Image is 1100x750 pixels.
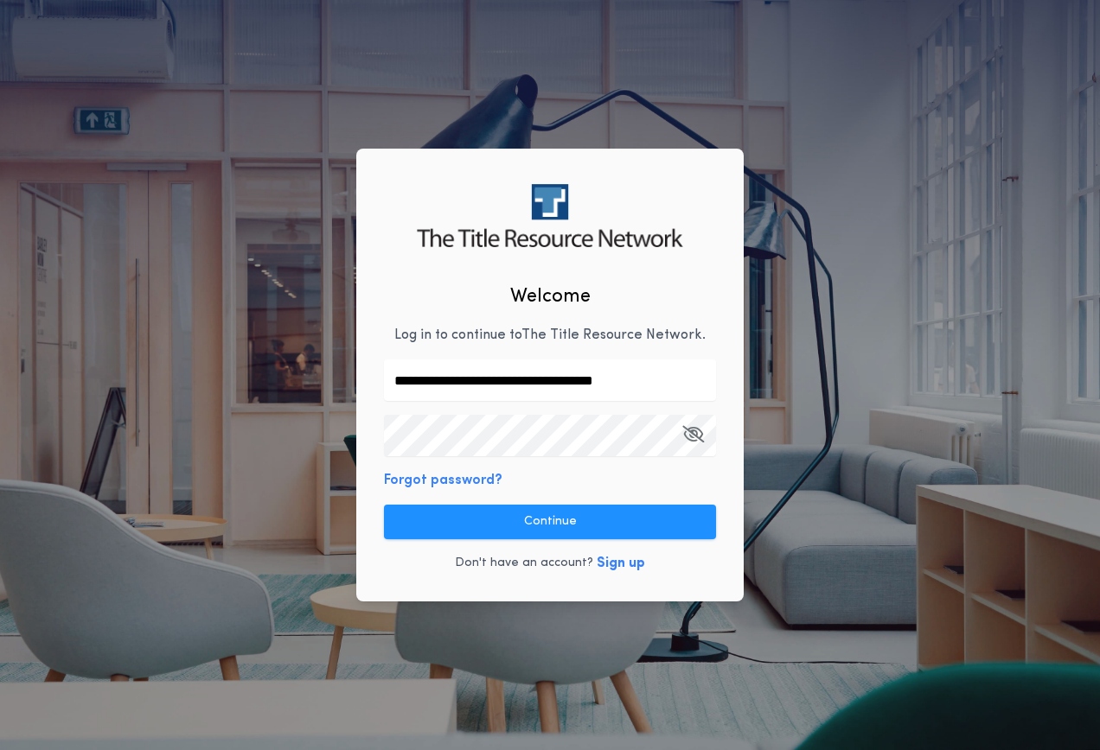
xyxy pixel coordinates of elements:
[384,505,716,539] button: Continue
[455,555,593,572] p: Don't have an account?
[384,470,502,491] button: Forgot password?
[417,184,682,247] img: logo
[510,283,591,311] h2: Welcome
[597,553,645,574] button: Sign up
[394,325,706,346] p: Log in to continue to The Title Resource Network .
